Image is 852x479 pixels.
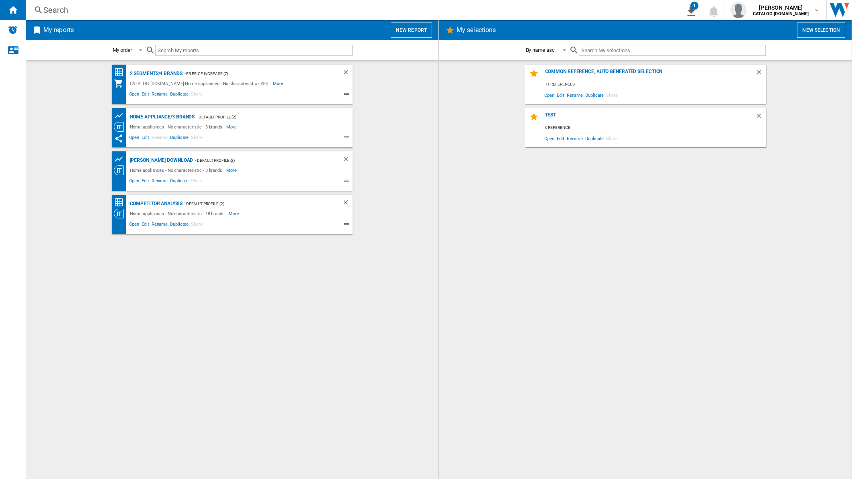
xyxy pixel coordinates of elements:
[169,177,190,187] span: Duplicate
[190,220,204,230] span: Share
[128,177,141,187] span: Open
[150,134,169,143] span: Rename
[128,79,273,88] div: CATALOG [DOMAIN_NAME]:Home appliances - No characteristic - AEG
[391,22,432,38] button: New report
[273,79,284,88] span: More
[584,90,605,100] span: Duplicate
[114,67,128,77] div: Price Matrix
[690,2,698,10] div: 1
[155,45,353,56] input: Search My reports
[128,112,195,122] div: Home appliance/3 brands
[128,220,141,230] span: Open
[566,133,584,144] span: Rename
[755,69,766,79] div: Delete
[128,134,141,143] span: Open
[342,69,353,79] div: Delete
[342,199,353,209] div: Delete
[150,220,169,230] span: Rename
[556,90,566,100] span: Edit
[42,22,75,38] h2: My reports
[543,112,755,123] div: test
[140,177,150,187] span: Edit
[128,199,183,209] div: Competitor Analysis
[229,209,240,218] span: More
[140,90,150,100] span: Edit
[556,133,566,144] span: Edit
[193,155,326,165] div: - Default profile (2)
[128,165,226,175] div: Home appliances - No characteristic - 3 brands
[579,45,765,56] input: Search My selections
[755,112,766,123] div: Delete
[455,22,497,38] h2: My selections
[140,134,150,143] span: Edit
[342,155,353,165] div: Delete
[169,90,190,100] span: Duplicate
[113,47,132,53] div: My order
[128,90,141,100] span: Open
[797,22,845,38] button: New selection
[128,209,229,218] div: Home appliances - No characteristic - 18 brands
[128,69,183,79] div: 2 segments/4 brands
[43,4,657,16] div: Search
[526,47,556,53] div: By name asc.
[183,199,326,209] div: - Default profile (2)
[183,69,326,79] div: - ER Price Increase (7)
[753,11,809,16] b: CATALOG [DOMAIN_NAME]
[150,90,169,100] span: Rename
[605,133,619,144] span: Share
[543,79,766,90] div: 71 references
[8,25,18,35] img: alerts-logo.svg
[114,165,128,175] div: Category View
[566,90,584,100] span: Rename
[195,112,336,122] div: - Default profile (2)
[543,133,556,144] span: Open
[543,90,556,100] span: Open
[226,165,238,175] span: More
[190,90,204,100] span: Share
[114,209,128,218] div: Category View
[543,123,766,133] div: 0 reference
[584,133,605,144] span: Duplicate
[114,198,128,208] div: Price Matrix
[114,154,128,164] div: Product prices grid
[190,134,204,143] span: Share
[169,220,190,230] span: Duplicate
[114,134,124,143] ng-md-icon: This report has been shared with you
[226,122,238,132] span: More
[190,177,204,187] span: Share
[150,177,169,187] span: Rename
[140,220,150,230] span: Edit
[753,4,809,12] span: [PERSON_NAME]
[169,134,190,143] span: Duplicate
[128,155,193,165] div: [PERSON_NAME] Download
[128,122,226,132] div: Home appliances - No characteristic - 3 brands
[114,111,128,121] div: Product prices grid
[730,2,747,18] img: profile.jpg
[605,90,619,100] span: Share
[543,69,755,79] div: Common reference, auto generated selection
[114,79,128,88] div: My Assortment
[114,122,128,132] div: Category View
